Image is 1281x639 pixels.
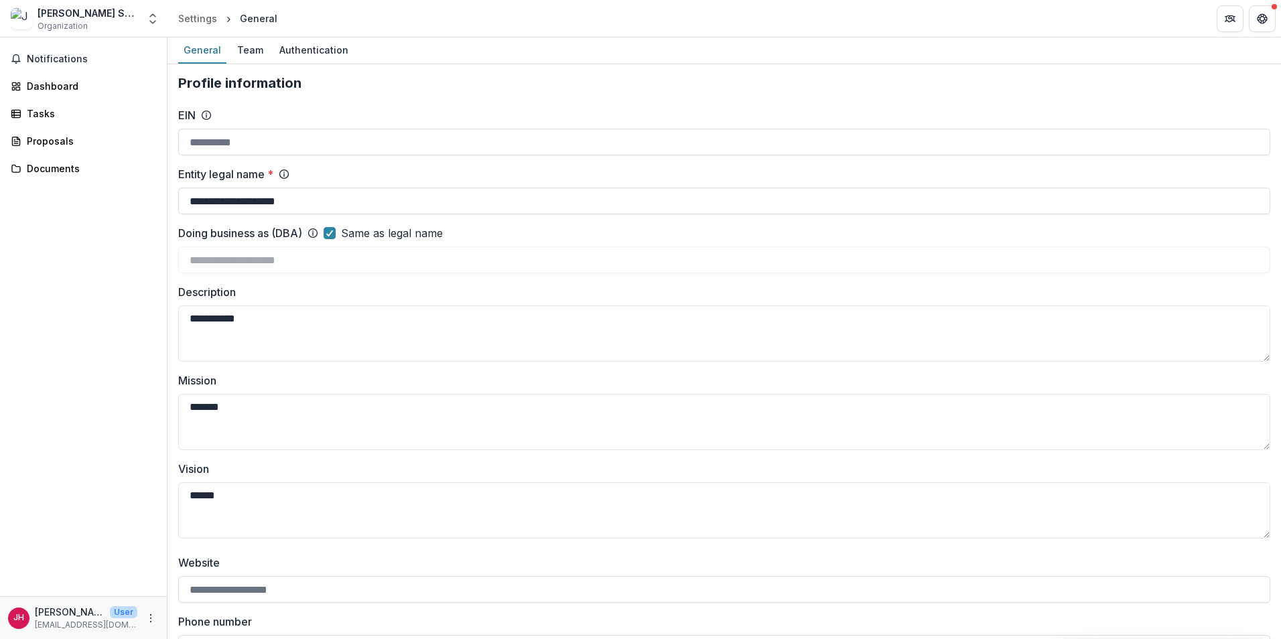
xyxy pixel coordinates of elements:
[240,11,277,25] div: General
[11,8,32,29] img: Jason Hannasch School
[178,166,273,182] label: Entity legal name
[38,20,88,32] span: Organization
[178,107,196,123] label: EIN
[178,461,1262,477] label: Vision
[27,79,151,93] div: Dashboard
[5,130,161,152] a: Proposals
[274,40,354,60] div: Authentication
[27,54,156,65] span: Notifications
[38,6,138,20] div: [PERSON_NAME] School
[178,555,1262,571] label: Website
[143,5,162,32] button: Open entity switcher
[178,614,1262,630] label: Phone number
[35,619,137,631] p: [EMAIL_ADDRESS][DOMAIN_NAME]
[1217,5,1243,32] button: Partners
[5,75,161,97] a: Dashboard
[5,102,161,125] a: Tasks
[173,9,283,28] nav: breadcrumb
[178,372,1262,388] label: Mission
[27,134,151,148] div: Proposals
[27,161,151,175] div: Documents
[178,40,226,60] div: General
[178,11,217,25] div: Settings
[5,157,161,180] a: Documents
[13,614,24,622] div: Jason Hannasch
[232,38,269,64] a: Team
[341,225,443,241] span: Same as legal name
[5,48,161,70] button: Notifications
[274,38,354,64] a: Authentication
[173,9,222,28] a: Settings
[232,40,269,60] div: Team
[178,38,226,64] a: General
[27,106,151,121] div: Tasks
[143,610,159,626] button: More
[178,284,1262,300] label: Description
[178,225,302,241] label: Doing business as (DBA)
[1249,5,1276,32] button: Get Help
[110,606,137,618] p: User
[35,605,105,619] p: [PERSON_NAME]
[178,75,1270,91] h2: Profile information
